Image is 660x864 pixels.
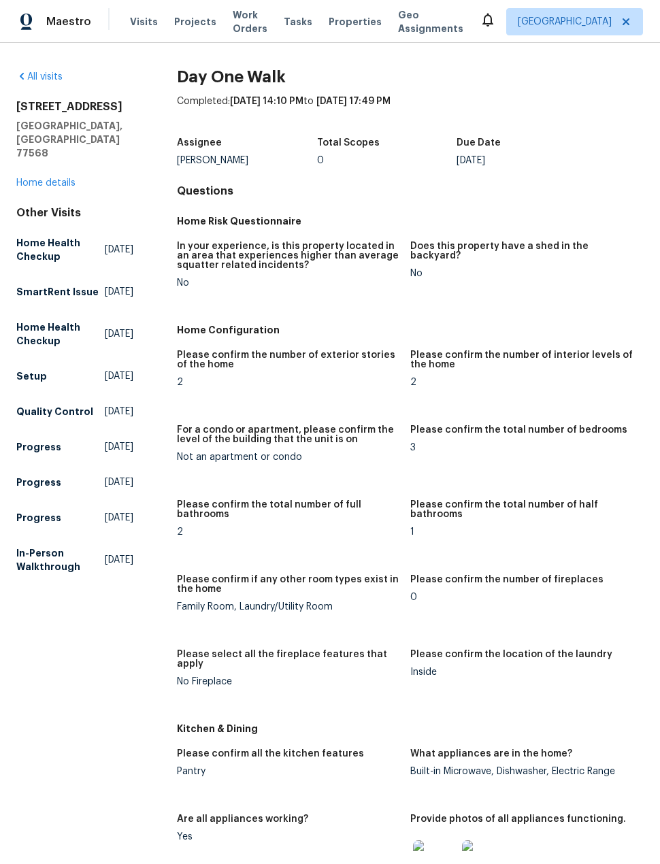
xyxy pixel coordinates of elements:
a: Quality Control[DATE] [16,399,133,424]
div: 2 [410,378,633,387]
div: Built-in Microwave, Dishwasher, Electric Range [410,767,633,776]
span: Properties [329,15,382,29]
span: [DATE] [105,405,133,418]
div: No Fireplace [177,677,399,686]
span: [DATE] 14:10 PM [230,97,303,106]
span: [DATE] [105,511,133,525]
h5: Home Configuration [177,323,644,337]
h5: In-Person Walkthrough [16,546,105,574]
h5: Are all appliances working? [177,814,308,824]
span: [DATE] [105,553,133,567]
h2: [STREET_ADDRESS] [16,100,133,114]
h5: Please confirm the total number of full bathrooms [177,500,399,519]
h5: What appliances are in the home? [410,749,572,759]
h5: Home Health Checkup [16,236,105,263]
h5: Progress [16,511,61,525]
span: Work Orders [233,8,267,35]
a: Home details [16,178,76,188]
h5: Due Date [457,138,501,148]
a: Progress[DATE] [16,505,133,530]
a: Progress[DATE] [16,435,133,459]
div: Not an apartment or condo [177,452,399,462]
h5: SmartRent Issue [16,285,99,299]
div: 2 [177,378,399,387]
div: No [410,269,633,278]
div: 0 [410,593,633,602]
h5: Please confirm the total number of half bathrooms [410,500,633,519]
div: 3 [410,443,633,452]
div: 2 [177,527,399,537]
h5: Home Health Checkup [16,320,105,348]
h5: [GEOGRAPHIC_DATA], [GEOGRAPHIC_DATA] 77568 [16,119,133,160]
a: Setup[DATE] [16,364,133,388]
span: Projects [174,15,216,29]
span: [DATE] [105,476,133,489]
h5: Provide photos of all appliances functioning. [410,814,626,824]
h5: Quality Control [16,405,93,418]
div: Yes [177,832,399,842]
div: Family Room, Laundry/Utility Room [177,602,399,612]
span: [DATE] [105,327,133,341]
h5: Progress [16,476,61,489]
div: 1 [410,527,633,537]
h5: Please confirm the number of fireplaces [410,575,604,584]
span: [DATE] [105,243,133,256]
span: Maestro [46,15,91,29]
h5: Please confirm if any other room types exist in the home [177,575,399,594]
h5: Setup [16,369,47,383]
span: Geo Assignments [398,8,463,35]
div: Completed: to [177,95,644,130]
a: Home Health Checkup[DATE] [16,315,133,353]
h5: Kitchen & Dining [177,722,644,735]
span: [DATE] [105,440,133,454]
div: Inside [410,667,633,677]
h5: Total Scopes [317,138,380,148]
span: [GEOGRAPHIC_DATA] [518,15,612,29]
a: In-Person Walkthrough[DATE] [16,541,133,579]
div: No [177,278,399,288]
h5: Please confirm the number of exterior stories of the home [177,350,399,369]
h5: Does this property have a shed in the backyard? [410,242,633,261]
h5: Please confirm the location of the laundry [410,650,612,659]
a: SmartRent Issue[DATE] [16,280,133,304]
h4: Questions [177,184,644,198]
span: [DATE] [105,369,133,383]
a: Progress[DATE] [16,470,133,495]
div: Pantry [177,767,399,776]
h5: In your experience, is this property located in an area that experiences higher than average squa... [177,242,399,270]
h5: Please confirm the number of interior levels of the home [410,350,633,369]
h5: For a condo or apartment, please confirm the level of the building that the unit is on [177,425,399,444]
a: All visits [16,72,63,82]
span: Tasks [284,17,312,27]
span: Visits [130,15,158,29]
h5: Assignee [177,138,222,148]
span: [DATE] [105,285,133,299]
h5: Home Risk Questionnaire [177,214,644,228]
h5: Please select all the fireplace features that apply [177,650,399,669]
div: 0 [317,156,457,165]
div: [PERSON_NAME] [177,156,317,165]
span: [DATE] 17:49 PM [316,97,391,106]
div: [DATE] [457,156,597,165]
h5: Please confirm the total number of bedrooms [410,425,627,435]
div: Other Visits [16,206,133,220]
h5: Progress [16,440,61,454]
h2: Day One Walk [177,70,644,84]
h5: Please confirm all the kitchen features [177,749,364,759]
a: Home Health Checkup[DATE] [16,231,133,269]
